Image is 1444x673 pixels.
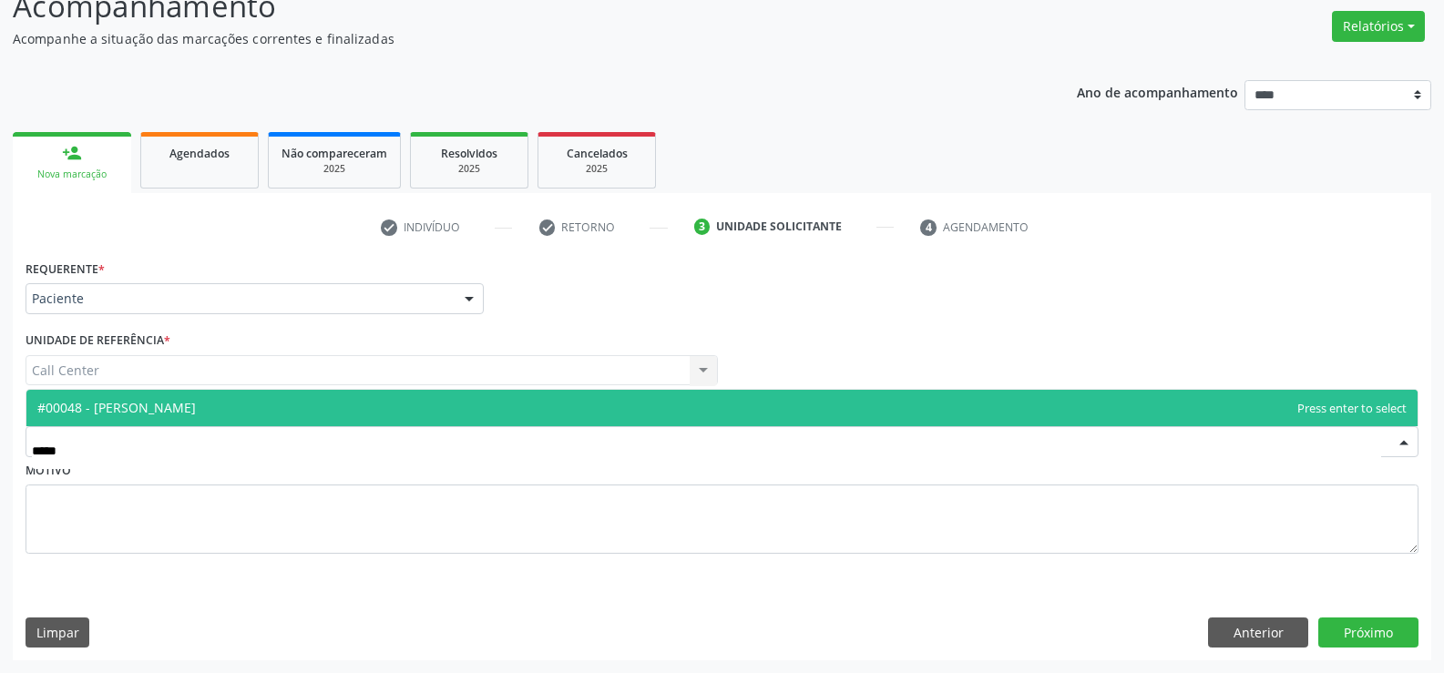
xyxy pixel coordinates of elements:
[1332,11,1425,42] button: Relatórios
[424,162,515,176] div: 2025
[26,327,170,355] label: Unidade de referência
[26,168,118,181] div: Nova marcação
[694,219,711,235] div: 3
[441,146,497,161] span: Resolvidos
[37,399,196,416] span: #00048 - [PERSON_NAME]
[1318,617,1418,648] button: Próximo
[282,146,387,161] span: Não compareceram
[1208,617,1308,648] button: Anterior
[551,162,642,176] div: 2025
[62,143,82,163] div: person_add
[169,146,230,161] span: Agendados
[716,219,842,235] div: Unidade solicitante
[567,146,628,161] span: Cancelados
[13,29,1006,48] p: Acompanhe a situação das marcações correntes e finalizadas
[26,457,71,485] label: Motivo
[282,162,387,176] div: 2025
[32,290,446,308] span: Paciente
[1077,80,1238,103] p: Ano de acompanhamento
[26,255,105,283] label: Requerente
[26,617,89,648] button: Limpar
